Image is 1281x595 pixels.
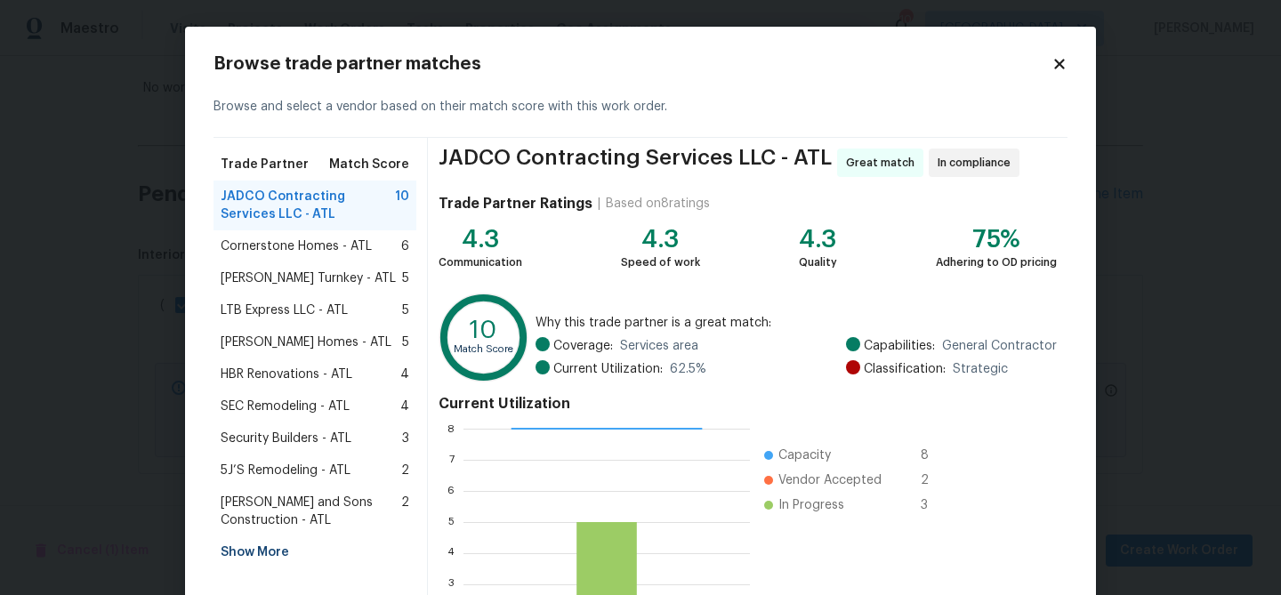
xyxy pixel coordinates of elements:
[936,230,1057,248] div: 75%
[606,195,710,213] div: Based on 8 ratings
[864,337,935,355] span: Capabilities:
[213,55,1051,73] h2: Browse trade partner matches
[439,230,522,248] div: 4.3
[400,398,409,415] span: 4
[439,253,522,271] div: Communication
[401,237,409,255] span: 6
[621,230,700,248] div: 4.3
[402,302,409,319] span: 5
[864,360,946,378] span: Classification:
[938,154,1018,172] span: In compliance
[402,269,409,287] span: 5
[447,486,455,496] text: 6
[221,398,350,415] span: SEC Remodeling - ATL
[592,195,606,213] div: |
[778,446,831,464] span: Capacity
[620,337,698,355] span: Services area
[621,253,700,271] div: Speed of work
[401,494,409,529] span: 2
[221,462,350,479] span: 5J’S Remodeling - ATL
[921,471,949,489] span: 2
[448,517,455,527] text: 5
[553,360,663,378] span: Current Utilization:
[221,237,372,255] span: Cornerstone Homes - ATL
[454,344,513,354] text: Match Score
[329,156,409,173] span: Match Score
[778,496,844,514] span: In Progress
[221,269,396,287] span: [PERSON_NAME] Turnkey - ATL
[402,334,409,351] span: 5
[553,337,613,355] span: Coverage:
[402,430,409,447] span: 3
[221,366,352,383] span: HBR Renovations - ATL
[221,334,391,351] span: [PERSON_NAME] Homes - ATL
[213,76,1067,138] div: Browse and select a vendor based on their match score with this work order.
[221,156,309,173] span: Trade Partner
[447,423,455,434] text: 8
[221,430,351,447] span: Security Builders - ATL
[846,154,922,172] span: Great match
[447,548,455,559] text: 4
[536,314,1057,332] span: Why this trade partner is a great match:
[778,471,882,489] span: Vendor Accepted
[439,149,832,177] span: JADCO Contracting Services LLC - ATL
[221,302,348,319] span: LTB Express LLC - ATL
[449,454,455,465] text: 7
[921,446,949,464] span: 8
[221,494,401,529] span: [PERSON_NAME] and Sons Construction - ATL
[439,195,592,213] h4: Trade Partner Ratings
[953,360,1008,378] span: Strategic
[470,318,497,342] text: 10
[401,462,409,479] span: 2
[936,253,1057,271] div: Adhering to OD pricing
[921,496,949,514] span: 3
[942,337,1057,355] span: General Contractor
[213,536,416,568] div: Show More
[670,360,706,378] span: 62.5 %
[799,230,837,248] div: 4.3
[400,366,409,383] span: 4
[395,188,409,223] span: 10
[799,253,837,271] div: Quality
[448,579,455,590] text: 3
[439,395,1057,413] h4: Current Utilization
[221,188,395,223] span: JADCO Contracting Services LLC - ATL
